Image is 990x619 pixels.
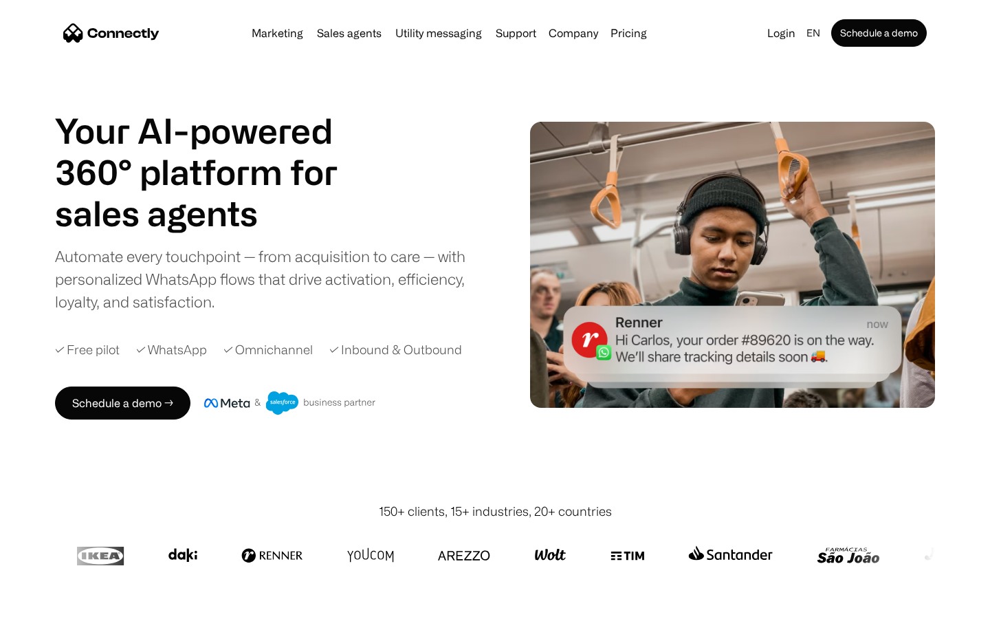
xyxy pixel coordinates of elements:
[831,19,927,47] a: Schedule a demo
[55,193,371,234] h1: sales agents
[55,387,190,420] a: Schedule a demo →
[14,594,82,614] aside: Language selected: English
[329,340,462,359] div: ✓ Inbound & Outbound
[490,28,542,39] a: Support
[223,340,313,359] div: ✓ Omnichannel
[311,28,387,39] a: Sales agents
[390,28,487,39] a: Utility messaging
[379,502,612,521] div: 150+ clients, 15+ industries, 20+ countries
[605,28,652,39] a: Pricing
[55,340,120,359] div: ✓ Free pilot
[806,23,820,43] div: en
[55,110,371,193] h1: Your AI-powered 360° platform for
[549,23,598,43] div: Company
[55,245,488,313] div: Automate every touchpoint — from acquisition to care — with personalized WhatsApp flows that driv...
[204,391,376,415] img: Meta and Salesforce business partner badge.
[246,28,309,39] a: Marketing
[27,595,82,614] ul: Language list
[136,340,207,359] div: ✓ WhatsApp
[762,23,801,43] a: Login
